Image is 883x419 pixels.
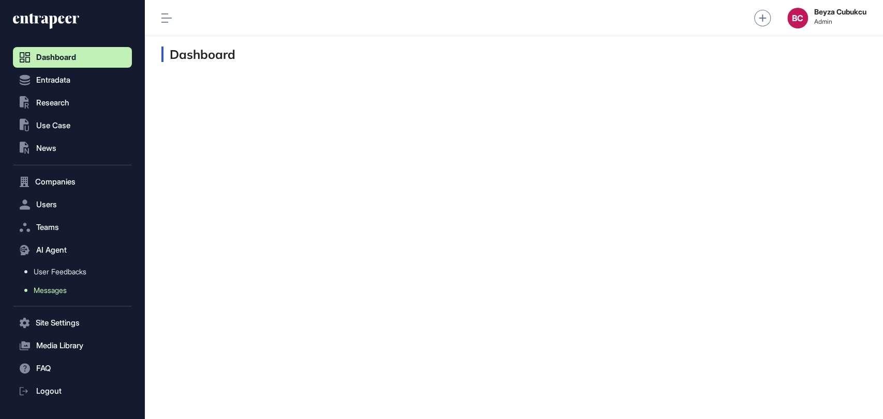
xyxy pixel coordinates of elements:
span: Teams [36,223,59,231]
button: Users [13,194,132,215]
button: Entradata [13,70,132,90]
span: Logout [36,387,62,395]
button: BC [787,8,808,28]
a: Messages [18,281,132,300]
span: Research [36,99,69,107]
a: Dashboard [13,47,132,68]
button: Research [13,92,132,113]
span: AI Agent [36,246,67,254]
h3: Dashboard [161,46,235,62]
button: AI Agent [13,240,132,260]
span: Admin [814,18,866,25]
span: Messages [34,286,67,294]
button: FAQ [13,358,132,379]
span: User Feedbacks [34,268,86,276]
span: News [36,144,56,152]
span: Entradata [36,76,70,84]
span: Users [36,200,57,209]
button: Use Case [13,115,132,136]
span: Companies [35,178,76,186]
span: Site Settings [36,319,80,327]
button: Site Settings [13,313,132,333]
button: Teams [13,217,132,238]
a: Logout [13,381,132,401]
span: FAQ [36,364,51,373]
span: Media Library [36,342,83,350]
a: User Feedbacks [18,262,132,281]
button: Media Library [13,335,132,356]
button: Companies [13,172,132,192]
span: Use Case [36,121,70,130]
span: Dashboard [36,53,76,61]
button: News [13,138,132,159]
strong: Beyza Cubukcu [814,8,866,16]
